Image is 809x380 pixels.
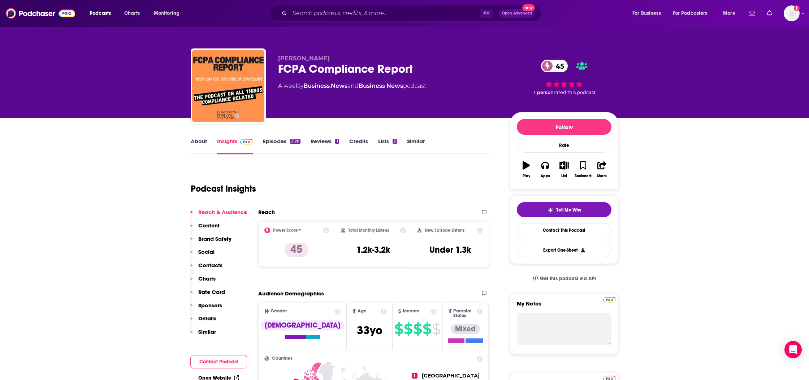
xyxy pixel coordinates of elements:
[190,275,216,289] button: Charts
[258,209,275,215] h2: Reach
[278,55,330,62] span: [PERSON_NAME]
[632,8,661,18] span: For Business
[330,82,331,89] span: ,
[548,207,553,213] img: tell me why sparkle
[794,5,800,11] svg: Add a profile image
[349,138,368,154] a: Credits
[190,289,225,302] button: Rate Card
[190,315,216,328] button: Details
[603,297,616,303] img: Podchaser Pro
[502,12,532,15] span: Open Advanced
[198,222,220,229] p: Content
[668,8,718,19] button: open menu
[548,60,568,72] span: 45
[258,290,324,297] h2: Audience Demographics
[331,82,347,89] a: News
[85,8,120,19] button: open menu
[190,222,220,235] button: Content
[517,300,611,313] label: My Notes
[413,323,422,335] span: $
[784,341,802,358] div: Open Intercom Messenger
[403,309,419,313] span: Income
[480,9,493,18] span: ⌘ K
[240,139,253,145] img: Podchaser Pro
[393,139,397,144] div: 2
[278,82,426,90] div: A weekly podcast
[198,302,222,309] p: Sponsors
[192,50,264,122] img: FCPA Compliance Report
[746,7,758,20] a: Show notifications dropdown
[510,55,618,100] div: 45 1 personrated this podcast
[536,157,554,183] button: Apps
[574,157,592,183] button: Bookmark
[273,228,301,233] h2: Power Score™
[198,235,232,242] p: Brand Safety
[335,139,339,144] div: 1
[378,138,397,154] a: Lists2
[154,8,179,18] span: Monitoring
[784,5,800,21] button: Show profile menu
[404,323,412,335] span: $
[554,90,596,95] span: rated this podcast
[517,202,611,217] button: tell me why sparkleTell Me Why
[412,373,418,379] span: 1
[198,289,225,295] p: Rate Card
[423,323,431,335] span: $
[190,235,232,249] button: Brand Safety
[260,320,345,330] div: [DEMOGRAPHIC_DATA]
[718,8,744,19] button: open menu
[432,323,440,335] span: $
[198,262,222,269] p: Contacts
[784,5,800,21] span: Logged in as thomaskoenig
[272,356,293,361] span: Countries
[285,243,308,257] p: 45
[290,8,480,19] input: Search podcasts, credits, & more...
[429,244,471,255] h3: Under 1.3k
[764,7,775,20] a: Show notifications dropdown
[190,209,247,222] button: Reach & Audience
[603,296,616,303] a: Pro website
[359,82,403,89] a: Business News
[575,174,592,178] div: Bookmark
[517,138,611,153] div: Rate
[422,372,480,379] span: [GEOGRAPHIC_DATA]
[540,276,596,282] span: Get this podcast via API
[541,60,568,72] a: 45
[561,174,567,178] div: List
[217,138,253,154] a: InsightsPodchaser Pro
[190,302,222,315] button: Sponsors
[723,8,735,18] span: More
[517,119,611,135] button: Follow
[263,138,300,154] a: Episodes2120
[198,328,216,335] p: Similar
[190,355,247,368] button: Contact Podcast
[593,157,611,183] button: Share
[120,8,144,19] a: Charts
[358,309,367,313] span: Age
[198,248,215,255] p: Social
[191,138,207,154] a: About
[190,248,215,262] button: Social
[517,157,536,183] button: Play
[517,223,611,237] a: Contact This Podcast
[347,82,359,89] span: and
[453,309,475,318] span: Parental Status
[190,262,222,275] button: Contacts
[627,8,670,19] button: open menu
[451,324,480,334] div: Mixed
[191,183,256,194] h1: Podcast Insights
[149,8,189,19] button: open menu
[6,7,75,20] a: Podchaser - Follow, Share and Rate Podcasts
[198,209,247,215] p: Reach & Audience
[425,228,464,233] h2: New Episode Listens
[190,328,216,342] button: Similar
[527,270,602,287] a: Get this podcast via API
[311,138,339,154] a: Reviews1
[198,315,216,322] p: Details
[556,207,581,213] span: Tell Me Why
[394,323,403,335] span: $
[784,5,800,21] img: User Profile
[303,82,330,89] a: Business
[555,157,574,183] button: List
